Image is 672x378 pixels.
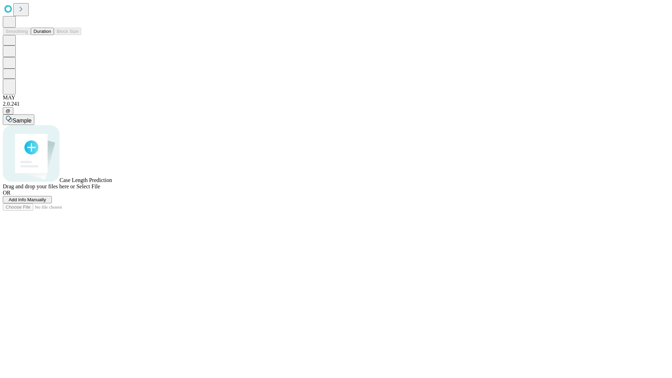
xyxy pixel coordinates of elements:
[3,114,34,125] button: Sample
[31,28,54,35] button: Duration
[3,183,75,189] span: Drag and drop your files here or
[13,118,31,124] span: Sample
[3,101,669,107] div: 2.0.241
[3,196,52,203] button: Add Info Manually
[3,190,10,196] span: OR
[3,94,669,101] div: MAY
[6,108,10,113] span: @
[54,28,81,35] button: Block Size
[59,177,112,183] span: Case Length Prediction
[76,183,100,189] span: Select File
[3,28,31,35] button: Smoothing
[9,197,46,202] span: Add Info Manually
[3,107,13,114] button: @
